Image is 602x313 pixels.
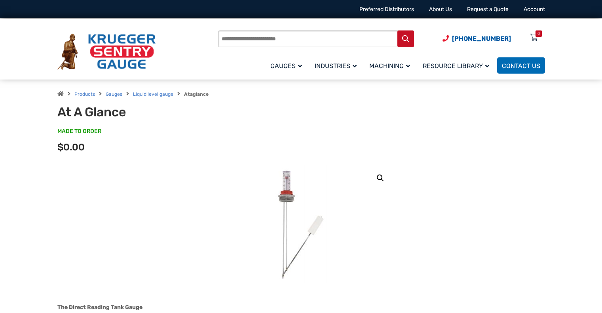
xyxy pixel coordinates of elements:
span: Contact Us [502,62,540,70]
img: At A Glance [253,165,348,283]
span: $0.00 [57,142,85,153]
div: 0 [537,30,540,37]
a: Preferred Distributors [359,6,414,13]
a: Machining [365,56,418,75]
a: Gauges [106,91,122,97]
strong: Ataglance [184,91,209,97]
a: Liquid level gauge [133,91,173,97]
span: Industries [315,62,357,70]
a: Resource Library [418,56,497,75]
h1: At A Glance [57,104,253,120]
a: Phone Number (920) 434-8860 [442,34,511,44]
a: Products [74,91,95,97]
span: Gauges [270,62,302,70]
a: Industries [310,56,365,75]
a: Account [524,6,545,13]
span: Machining [369,62,410,70]
a: Gauges [266,56,310,75]
span: Resource Library [423,62,489,70]
strong: The Direct Reading Tank Gauge [57,304,142,311]
a: About Us [429,6,452,13]
a: View full-screen image gallery [373,171,387,185]
span: MADE TO ORDER [57,127,101,135]
a: Request a Quote [467,6,509,13]
a: Contact Us [497,57,545,74]
img: Krueger Sentry Gauge [57,34,156,70]
span: [PHONE_NUMBER] [452,35,511,42]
